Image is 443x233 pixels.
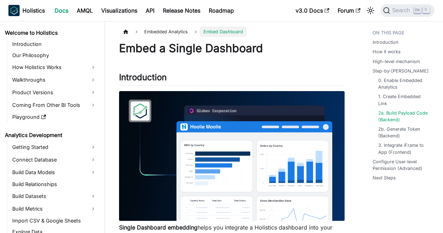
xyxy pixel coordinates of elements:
[8,5,45,16] a: HolisticsHolistics
[10,62,99,73] a: How Holistics Works
[205,5,238,16] a: Roadmap
[72,5,97,16] a: AMQL
[97,5,141,16] a: Visualizations
[159,5,205,16] a: Release Notes
[50,5,72,16] a: Docs
[141,5,159,16] a: API
[119,91,345,221] img: Embedded Dashboard
[373,174,396,181] a: Next Steps
[390,7,414,14] span: Search
[10,191,99,202] a: Build Datasets
[141,27,191,37] span: Embedded Analytics
[119,41,345,55] h1: Embed a Single Dashboard
[10,142,99,153] a: Getting Started
[10,154,99,165] a: Connect Database
[200,27,247,37] span: Embed Dashboard
[10,50,99,60] a: Our Philosophy
[119,224,198,231] strong: Single Dashboard embedding
[3,130,99,140] a: Analytics Development
[119,27,132,37] a: Home page
[119,27,345,37] nav: Breadcrumbs
[373,58,420,65] a: High-level mechanism
[380,4,435,17] button: Search (Ctrl+K)
[10,112,99,122] a: Playground
[22,6,45,15] b: Holistics
[10,87,99,98] a: Product Versions
[10,100,99,111] a: Coming From Other BI Tools
[423,7,430,13] kbd: K
[10,216,99,226] a: Import CSV & Google Sheets
[378,142,429,155] a: 3. Integrate iFrame to App (Frontend)
[10,167,99,178] a: Build Data Models
[365,5,376,16] button: Switch between dark and light mode (currently light mode)
[333,5,365,16] a: Forum
[8,5,20,16] img: Holistics
[10,74,99,85] a: Walkthroughs
[373,68,429,74] a: Step-by-[PERSON_NAME]
[291,5,333,16] a: v3.0 Docs
[373,158,432,172] a: Configure User-level Permission (Advanced)
[10,39,99,49] a: Introduction
[10,203,99,214] a: Build Metrics
[373,39,399,46] a: Introduction
[378,126,429,139] a: 2b. Generate Token (Backend)
[119,72,345,85] h2: Introduction
[378,93,429,107] a: 1. Create Embedded Link
[378,77,429,90] a: 0. Enable Embedded Analytics
[10,179,99,189] a: Build Relationships
[378,110,429,123] a: 2a. Build Payload Code (Backend)
[3,28,99,38] a: Welcome to Holistics
[373,48,401,55] a: How it works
